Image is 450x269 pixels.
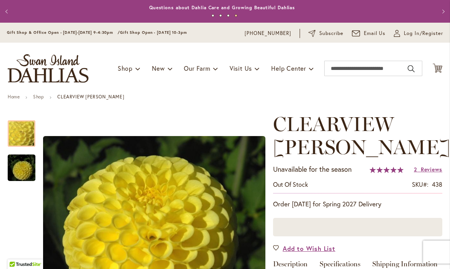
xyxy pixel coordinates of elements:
span: New [152,64,165,72]
strong: SKU [412,180,428,188]
button: 4 of 4 [235,14,237,17]
a: Add to Wish List [273,244,335,253]
a: Questions about Dahlia Care and Growing Beautiful Dahlias [149,5,295,10]
span: Gift Shop & Office Open - [DATE]-[DATE] 9-4:30pm / [7,30,120,35]
strong: CLEARVIEW [PERSON_NAME] [57,94,124,100]
p: Unavailable for the season [273,164,352,174]
a: Log In/Register [394,30,443,37]
a: Subscribe [308,30,343,37]
span: Add to Wish List [283,244,335,253]
a: Email Us [352,30,386,37]
a: Shop [33,94,44,100]
a: Home [8,94,20,100]
a: store logo [8,54,88,83]
a: [PHONE_NUMBER] [245,30,291,37]
span: Gift Shop Open - [DATE] 10-3pm [120,30,187,35]
span: Subscribe [319,30,343,37]
button: Next [435,4,450,19]
a: 2 Reviews [414,166,442,173]
div: Availability [273,180,308,189]
span: Shop [118,64,133,72]
span: Log In/Register [404,30,443,37]
span: Reviews [421,166,442,173]
div: 100% [370,167,403,173]
span: Visit Us [230,64,252,72]
div: CLEARVIEW DANIEL [8,113,43,147]
span: Out of stock [273,180,308,188]
span: 2 [414,166,417,173]
span: Email Us [364,30,386,37]
div: CLEARVIEW DANIEL [8,147,35,181]
span: Help Center [271,64,306,72]
iframe: Launch Accessibility Center [6,242,27,263]
div: 438 [432,180,442,189]
span: Our Farm [184,64,210,72]
button: 1 of 4 [212,14,214,17]
p: Order [DATE] for Spring 2027 Delivery [273,199,442,209]
button: 3 of 4 [227,14,230,17]
button: 2 of 4 [219,14,222,17]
